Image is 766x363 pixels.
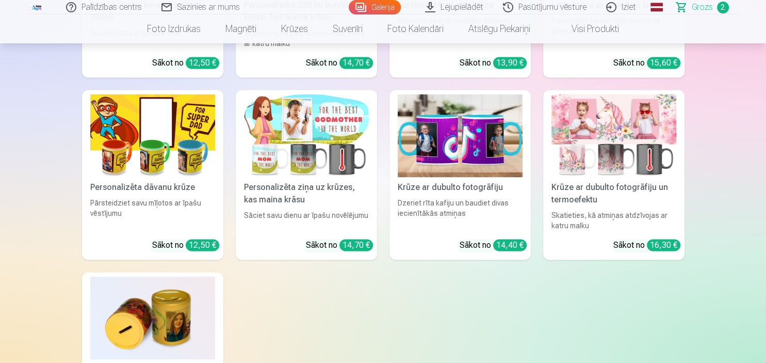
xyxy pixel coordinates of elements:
a: Suvenīri [320,14,375,43]
img: Krūze ar dubulto fotogrāfiju [398,94,523,177]
img: Keramikas krājkasīte [90,276,215,359]
div: 14,70 € [339,239,373,251]
div: 13,90 € [493,57,527,69]
div: 12,50 € [186,57,219,69]
a: Foto kalendāri [375,14,456,43]
a: Personalizēta ziņa uz krūzes, kas maina krāsuPersonalizēta ziņa uz krūzes, kas maina krāsuSāciet ... [236,90,377,260]
div: Sākot no [306,57,373,69]
div: 12,50 € [186,239,219,251]
div: Sākot no [613,239,680,251]
a: Krūzes [269,14,320,43]
div: Sākot no [306,239,373,251]
div: Sākot no [460,57,527,69]
a: Krūze ar dubulto fotogrāfijuKrūze ar dubulto fotogrāfijuDzeriet rīta kafiju un baudiet divas ieci... [389,90,531,260]
a: Personalizēta dāvanu krūzePersonalizēta dāvanu krūzePārsteidziet savu mīļotos ar īpašu vēstījumuS... [82,90,223,260]
a: Visi produkti [543,14,631,43]
div: Sākot no [152,239,219,251]
a: Magnēti [213,14,269,43]
a: Atslēgu piekariņi [456,14,543,43]
div: 14,70 € [339,57,373,69]
div: Sākot no [152,57,219,69]
div: 16,30 € [647,239,680,251]
div: Pārsteidziet savu mīļotos ar īpašu vēstījumu [86,198,219,231]
span: Grozs [692,1,713,13]
div: Personalizēta ziņa uz krūzes, kas maina krāsu [240,181,373,206]
div: Sākot no [613,57,680,69]
img: Personalizēta dāvanu krūze [90,94,215,177]
div: Krūze ar dubulto fotogrāfiju un termoefektu [547,181,680,206]
a: Foto izdrukas [135,14,213,43]
div: Skatieties, kā atmiņas atdzīvojas ar katru malku [547,210,680,231]
div: Personalizēta dāvanu krūze [86,181,219,194]
img: /fa3 [31,4,43,10]
div: Sākot no [460,239,527,251]
div: 14,40 € [493,239,527,251]
div: 15,60 € [647,57,680,69]
div: Krūze ar dubulto fotogrāfiju [394,181,527,194]
a: Krūze ar dubulto fotogrāfiju un termoefektuKrūze ar dubulto fotogrāfiju un termoefektuSkatieties,... [543,90,684,260]
span: 2 [717,2,729,13]
img: Personalizēta ziņa uz krūzes, kas maina krāsu [244,94,369,177]
div: Sāciet savu dienu ar īpašu novēlējumu [240,210,373,231]
div: Dzeriet rīta kafiju un baudiet divas iecienītākās atmiņas [394,198,527,231]
img: Krūze ar dubulto fotogrāfiju un termoefektu [551,94,676,177]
